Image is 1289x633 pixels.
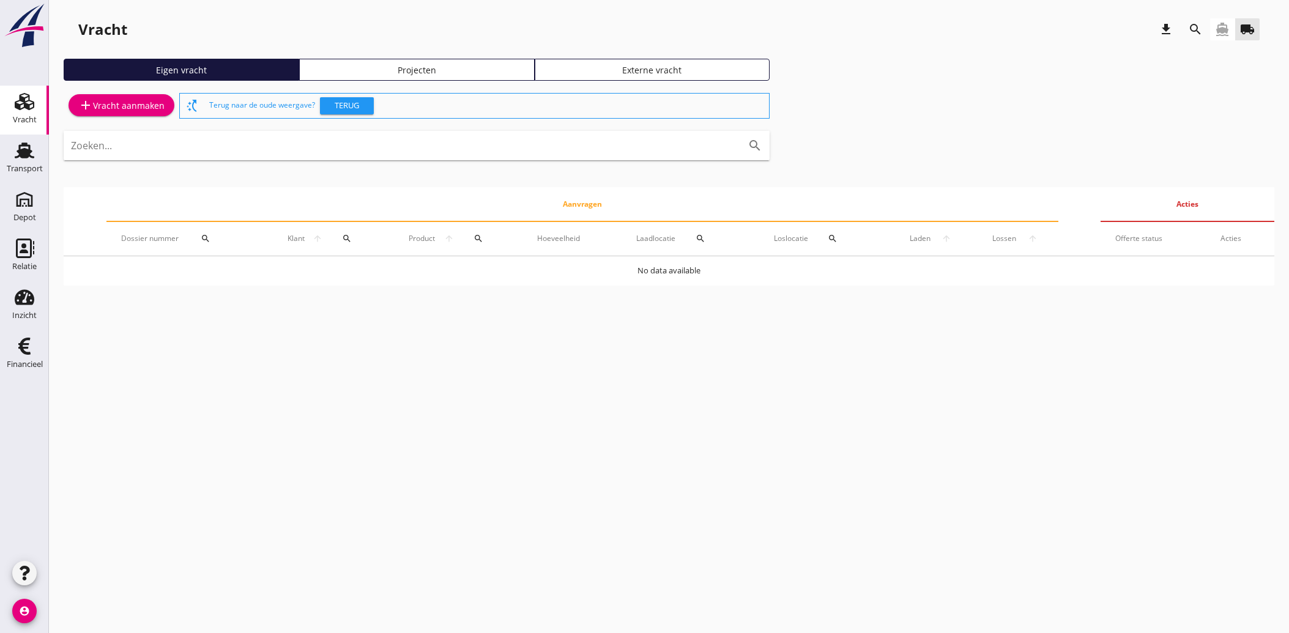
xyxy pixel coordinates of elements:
i: search [748,138,762,153]
div: Inzicht [12,311,37,319]
div: Dossier nummer [121,224,254,253]
td: No data available [64,256,1274,286]
i: account_circle [12,599,37,623]
div: Terug [325,100,369,112]
div: Laadlocatie [636,224,745,253]
div: Vracht [13,116,37,124]
button: Terug [320,97,374,114]
i: switch_access_shortcut [185,98,199,113]
i: search [1188,22,1203,37]
div: Eigen vracht [69,64,294,76]
i: search [342,234,352,243]
i: local_shipping [1240,22,1255,37]
div: Financieel [7,360,43,368]
div: Loslocatie [774,224,875,253]
a: Projecten [299,59,535,81]
i: arrow_upward [936,234,957,243]
th: Aanvragen [106,187,1058,221]
div: Externe vracht [540,64,765,76]
i: search [696,234,705,243]
div: Acties [1220,233,1260,244]
div: Relatie [12,262,37,270]
i: search [201,234,210,243]
i: arrow_upward [309,234,327,243]
i: arrow_upward [439,234,458,243]
span: Lossen [987,233,1022,244]
i: directions_boat [1215,22,1230,37]
th: Acties [1101,187,1274,221]
span: Klant [284,233,309,244]
div: Projecten [305,64,529,76]
div: Hoeveelheid [537,233,607,244]
div: Vracht [78,20,127,39]
div: Depot [13,213,36,221]
i: search [828,234,838,243]
div: Vracht aanmaken [78,98,165,113]
i: arrow_upward [1022,234,1044,243]
i: download [1159,22,1173,37]
img: logo-small.a267ee39.svg [2,3,46,48]
input: Zoeken... [71,136,728,155]
span: Product [404,233,440,244]
i: search [474,234,483,243]
div: Transport [7,165,43,172]
span: Laden [904,233,936,244]
div: Offerte status [1115,233,1191,244]
div: Terug naar de oude weergave? [209,94,764,118]
a: Vracht aanmaken [69,94,174,116]
i: add [78,98,93,113]
a: Eigen vracht [64,59,299,81]
a: Externe vracht [535,59,770,81]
